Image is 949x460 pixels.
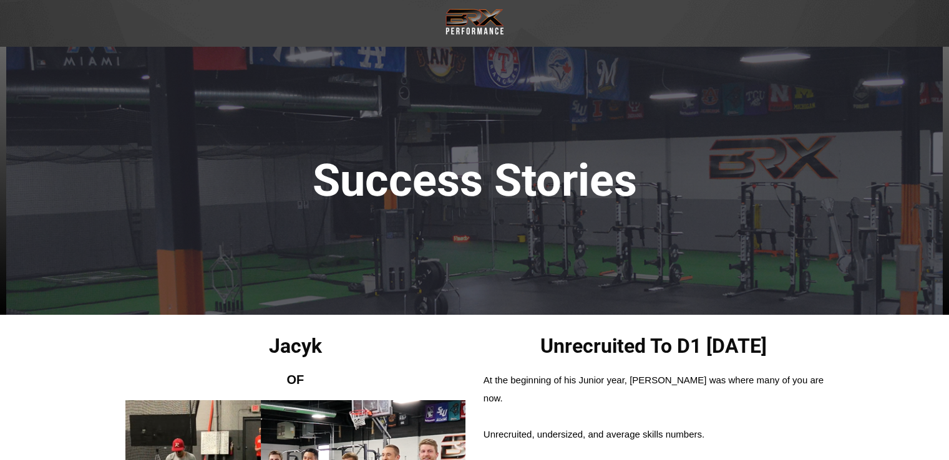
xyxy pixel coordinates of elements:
img: Transparent Black BRX Logo White Performance Small [444,6,506,37]
h2: Unrecruited To D1 [DATE] [484,333,824,360]
h2: OF [125,371,466,388]
span: At the beginning of his Junior year, [PERSON_NAME] was where many of you are now. [484,375,824,403]
span: Unrecruited, undersized, and average skills numbers. [484,429,704,439]
h2: Jacyk [125,333,466,360]
span: Success Stories [313,154,637,207]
